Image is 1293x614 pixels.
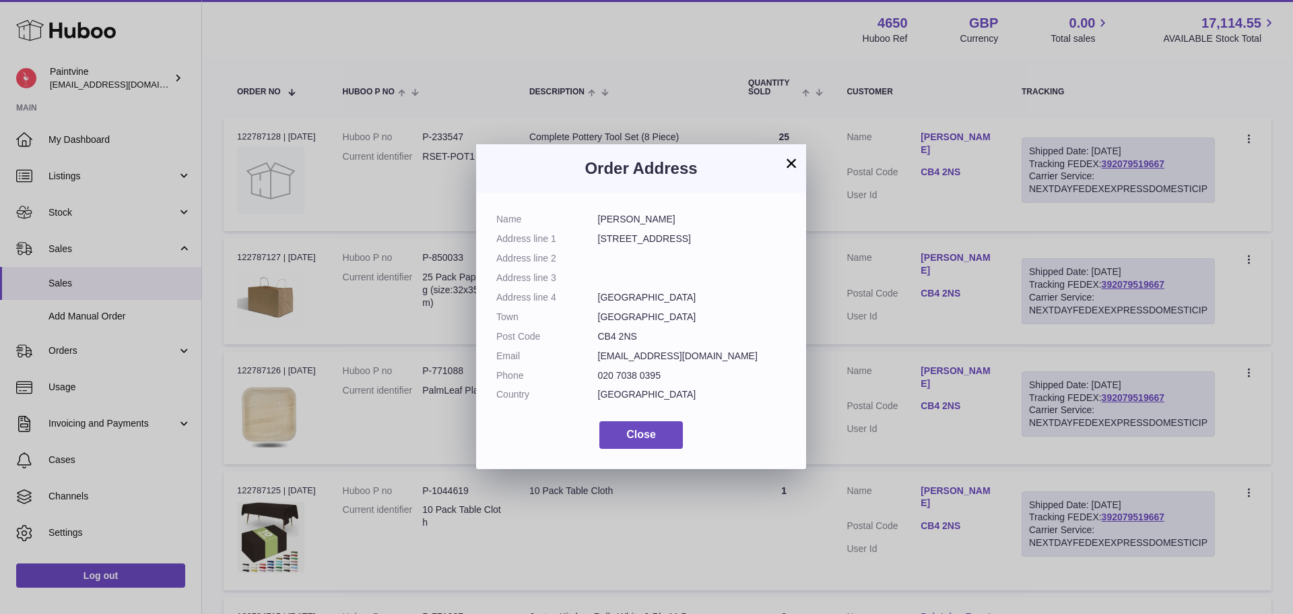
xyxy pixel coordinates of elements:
[496,369,598,382] dt: Phone
[496,272,598,284] dt: Address line 3
[626,429,656,440] span: Close
[496,233,598,245] dt: Address line 1
[496,158,786,179] h3: Order Address
[496,350,598,363] dt: Email
[496,252,598,265] dt: Address line 2
[598,350,787,363] dd: [EMAIL_ADDRESS][DOMAIN_NAME]
[598,388,787,401] dd: [GEOGRAPHIC_DATA]
[598,233,787,245] dd: [STREET_ADDRESS]
[598,213,787,226] dd: [PERSON_NAME]
[496,330,598,343] dt: Post Code
[496,213,598,226] dt: Name
[598,330,787,343] dd: CB4 2NS
[598,291,787,304] dd: [GEOGRAPHIC_DATA]
[783,155,799,171] button: ×
[496,311,598,324] dt: Town
[496,291,598,304] dt: Address line 4
[496,388,598,401] dt: Country
[598,311,787,324] dd: [GEOGRAPHIC_DATA]
[599,421,683,449] button: Close
[598,369,787,382] dd: 020 7038 0395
